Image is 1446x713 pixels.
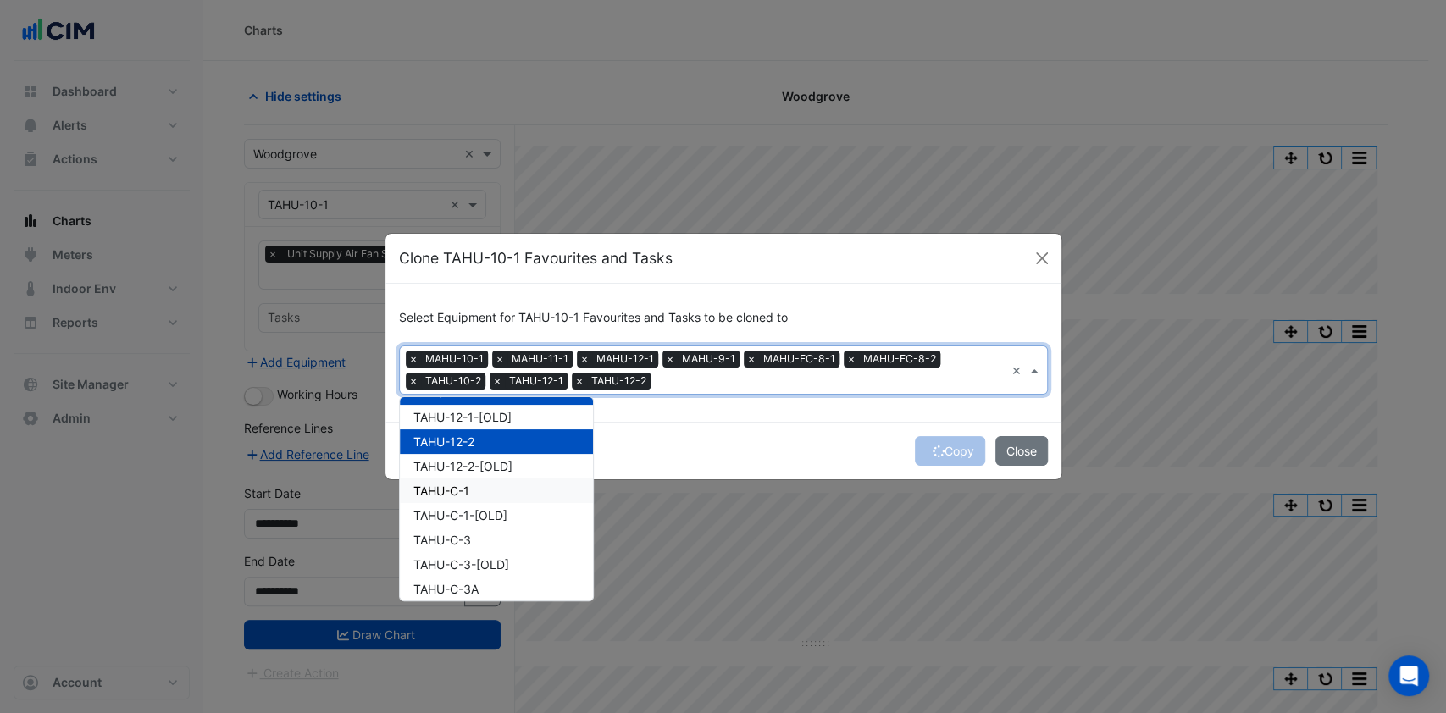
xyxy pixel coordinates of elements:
[413,582,479,596] span: TAHU-C-3A
[844,351,859,368] span: ×
[413,459,512,473] span: TAHU-12-2-[OLD]
[421,373,485,390] span: TAHU-10-2
[587,373,651,390] span: TAHU-12-2
[413,508,507,522] span: TAHU-C-1-[OLD]
[490,373,505,390] span: ×
[744,351,759,368] span: ×
[678,351,740,368] span: MAHU-9-1
[399,396,594,601] ng-dropdown-panel: Options list
[492,351,507,368] span: ×
[406,373,421,390] span: ×
[577,351,592,368] span: ×
[507,351,573,368] span: MAHU-11-1
[662,351,678,368] span: ×
[1388,655,1429,696] div: Open Intercom Messenger
[413,557,509,572] span: TAHU-C-3-[OLD]
[759,351,839,368] span: MAHU-FC-8-1
[413,484,469,498] span: TAHU-C-1
[572,373,587,390] span: ×
[406,351,421,368] span: ×
[859,351,940,368] span: MAHU-FC-8-2
[413,434,474,449] span: TAHU-12-2
[413,533,471,547] span: TAHU-C-3
[413,410,512,424] span: TAHU-12-1-[OLD]
[1011,362,1026,379] span: Clear
[1029,246,1055,271] button: Close
[421,351,488,368] span: MAHU-10-1
[505,373,568,390] span: TAHU-12-1
[592,351,658,368] span: MAHU-12-1
[399,247,673,269] h5: Clone TAHU-10-1 Favourites and Tasks
[399,311,1048,325] h6: Select Equipment for TAHU-10-1 Favourites and Tasks to be cloned to
[995,436,1048,466] button: Close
